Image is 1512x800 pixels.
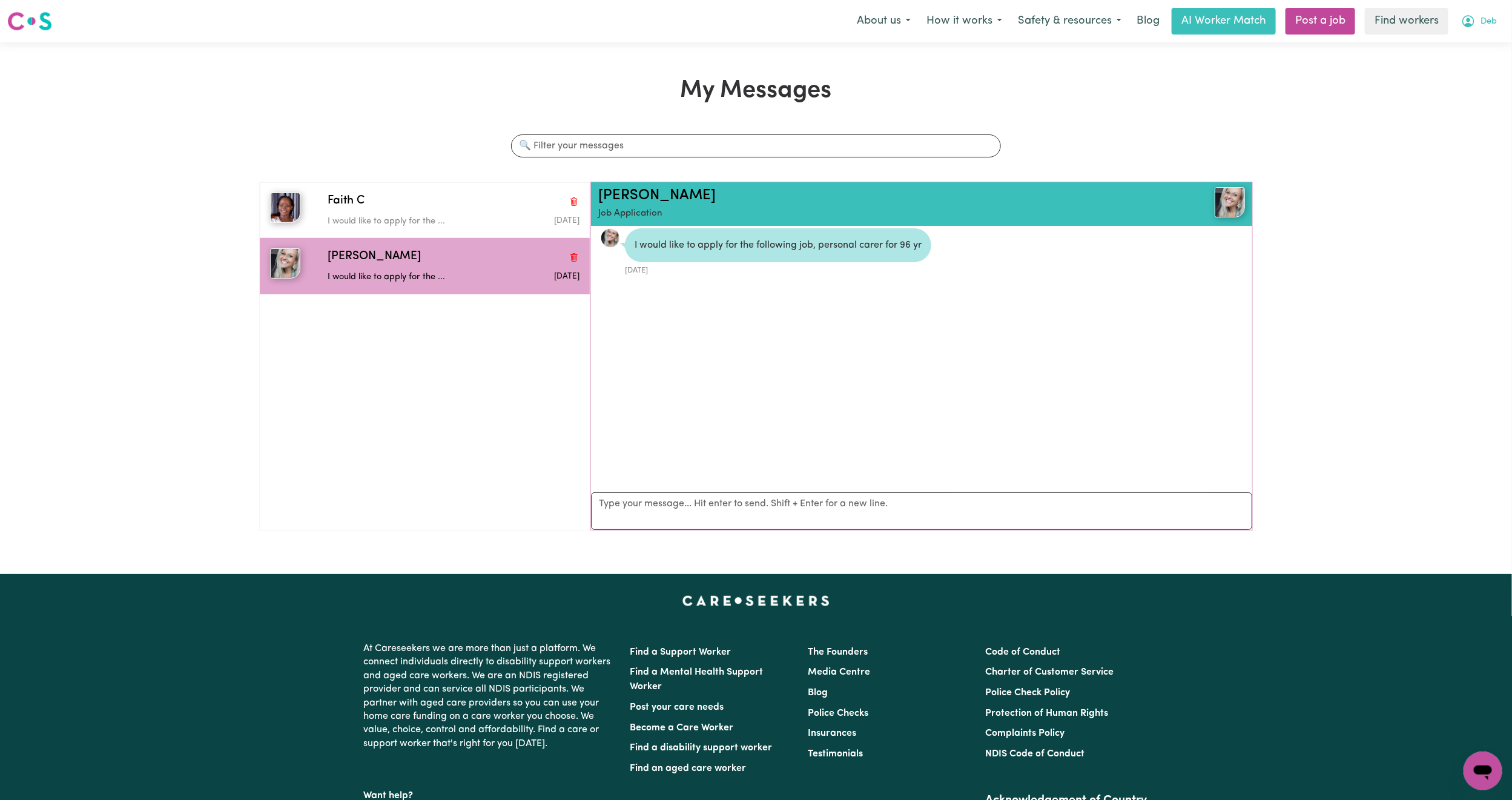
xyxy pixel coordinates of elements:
[260,182,590,238] button: Faith CFaith CDelete conversationI would like to apply for the ...Message sent on September 2, 2025
[808,688,828,698] a: Blog
[1215,187,1245,217] img: View Julia B's profile
[630,702,724,712] a: Post your care needs
[919,8,1010,34] button: How it works
[569,193,579,209] button: Delete conversation
[630,743,773,753] a: Find a disability support worker
[270,248,300,279] img: Julia B
[1286,8,1355,35] a: Post a job
[511,134,1000,157] input: 🔍 Filter your messages
[598,207,1137,221] p: Job Application
[849,8,919,34] button: About us
[808,729,856,738] a: Insurances
[808,667,870,677] a: Media Centre
[1129,8,1167,35] a: Blog
[985,709,1108,718] a: Protection of Human Rights
[1481,15,1497,28] span: Deb
[625,228,931,262] div: I would like to apply for the following job, personal carer for 96 yr
[328,248,421,266] span: [PERSON_NAME]
[1010,8,1129,34] button: Safety & resources
[1365,8,1448,35] a: Find workers
[630,723,734,733] a: Become a Care Worker
[601,228,620,248] a: View Julia B's profile
[554,273,579,280] span: Message sent on September 5, 2025
[630,647,731,657] a: Find a Support Worker
[1137,187,1245,217] a: Julia B
[554,217,579,225] span: Message sent on September 2, 2025
[598,188,716,203] a: [PERSON_NAME]
[985,647,1060,657] a: Code of Conduct
[625,262,931,276] div: [DATE]
[682,596,830,606] a: Careseekers home page
[985,667,1114,677] a: Charter of Customer Service
[985,749,1084,759] a: NDIS Code of Conduct
[260,238,590,294] button: Julia B[PERSON_NAME]Delete conversationI would like to apply for the ...Message sent on September...
[1464,752,1502,790] iframe: Button to launch messaging window, conversation in progress
[808,709,868,718] a: Police Checks
[985,688,1070,698] a: Police Check Policy
[7,10,52,32] img: Careseekers logo
[985,729,1065,738] a: Complaints Policy
[601,228,620,248] img: 1C7C63709AD512870AD4503621143AF2_avatar_blob
[364,637,616,755] p: At Careseekers we are more than just a platform. We connect individuals directly to disability su...
[259,76,1253,105] h1: My Messages
[270,193,300,223] img: Faith C
[1453,8,1505,34] button: My Account
[1172,8,1276,35] a: AI Worker Match
[630,764,747,773] a: Find an aged care worker
[7,7,52,35] a: Careseekers logo
[630,667,764,692] a: Find a Mental Health Support Worker
[808,749,863,759] a: Testimonials
[328,215,495,228] p: I would like to apply for the ...
[808,647,868,657] a: The Founders
[328,271,495,284] p: I would like to apply for the ...
[569,250,579,265] button: Delete conversation
[328,193,365,210] span: Faith C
